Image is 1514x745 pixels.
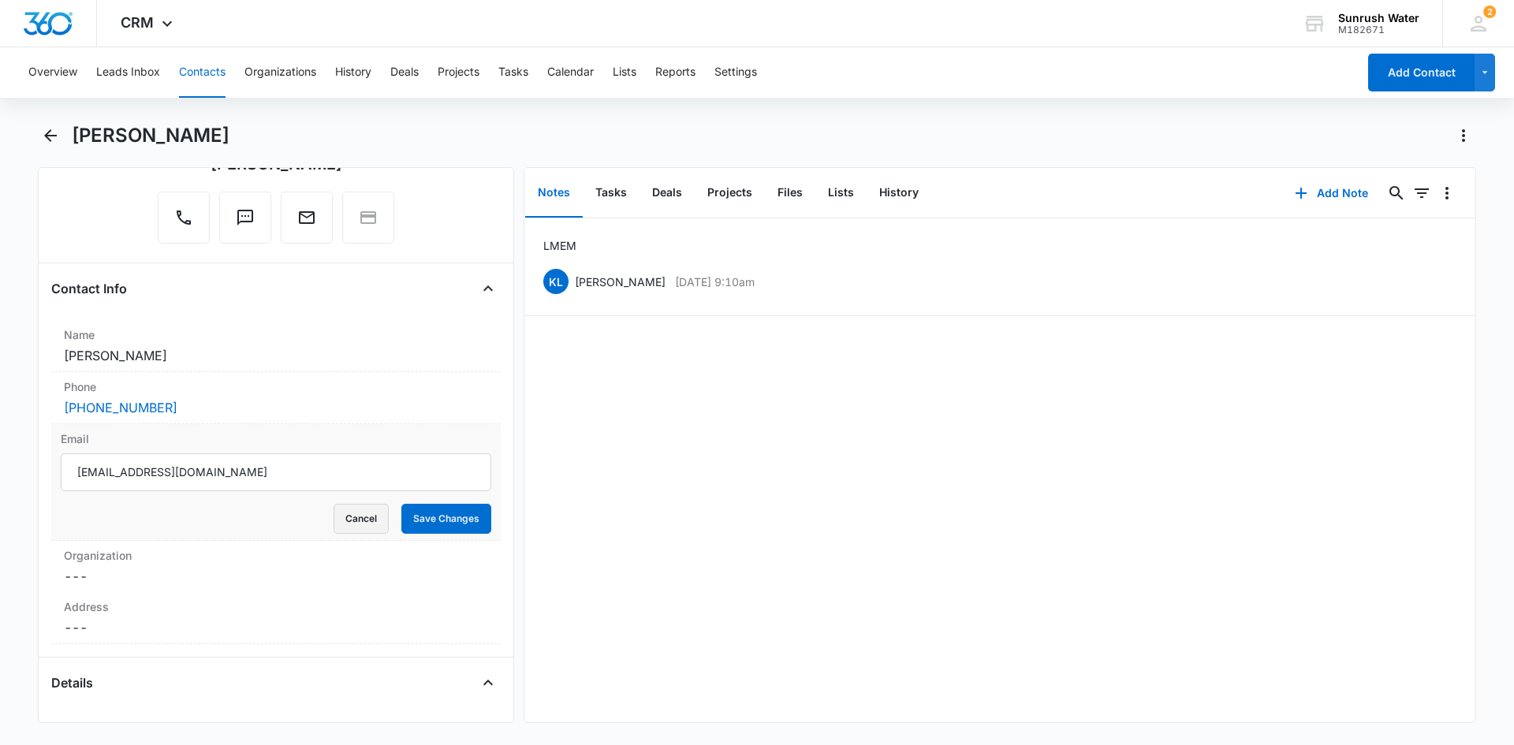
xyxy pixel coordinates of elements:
[244,47,316,98] button: Organizations
[64,398,177,417] a: [PHONE_NUMBER]
[51,592,501,644] div: Address---
[475,276,501,301] button: Close
[815,169,867,218] button: Lists
[401,504,491,534] button: Save Changes
[219,192,271,244] button: Text
[613,47,636,98] button: Lists
[64,378,488,395] label: Phone
[1409,181,1434,206] button: Filters
[498,47,528,98] button: Tasks
[281,192,333,244] button: Email
[51,673,93,692] h4: Details
[51,320,501,372] div: Name[PERSON_NAME]
[1279,174,1384,212] button: Add Note
[475,670,501,695] button: Close
[1451,123,1476,148] button: Actions
[1338,12,1419,24] div: account name
[675,274,755,290] p: [DATE] 9:10am
[281,216,333,229] a: Email
[158,192,210,244] button: Call
[547,47,594,98] button: Calendar
[158,216,210,229] a: Call
[51,279,127,298] h4: Contact Info
[1384,181,1409,206] button: Search...
[714,47,757,98] button: Settings
[64,567,488,586] dd: ---
[543,237,576,254] p: LM EM
[64,547,488,564] label: Organization
[61,453,491,491] input: Email
[51,372,501,424] div: Phone[PHONE_NUMBER]
[28,47,77,98] button: Overview
[640,169,695,218] button: Deals
[72,124,229,147] h1: [PERSON_NAME]
[867,169,931,218] button: History
[1368,54,1475,91] button: Add Contact
[1434,181,1460,206] button: Overflow Menu
[1483,6,1496,18] span: 2
[525,169,583,218] button: Notes
[64,618,488,637] dd: ---
[1483,6,1496,18] div: notifications count
[390,47,419,98] button: Deals
[765,169,815,218] button: Files
[51,541,501,592] div: Organization---
[655,47,695,98] button: Reports
[61,430,491,447] label: Email
[1338,24,1419,35] div: account id
[64,326,488,343] label: Name
[335,47,371,98] button: History
[38,123,62,148] button: Back
[438,47,479,98] button: Projects
[695,169,765,218] button: Projects
[96,47,160,98] button: Leads Inbox
[575,274,666,290] p: [PERSON_NAME]
[64,346,488,365] dd: [PERSON_NAME]
[219,216,271,229] a: Text
[121,14,154,31] span: CRM
[543,269,569,294] span: KL
[583,169,640,218] button: Tasks
[64,598,488,615] label: Address
[334,504,389,534] button: Cancel
[64,721,488,737] label: Lead Source
[179,47,226,98] button: Contacts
